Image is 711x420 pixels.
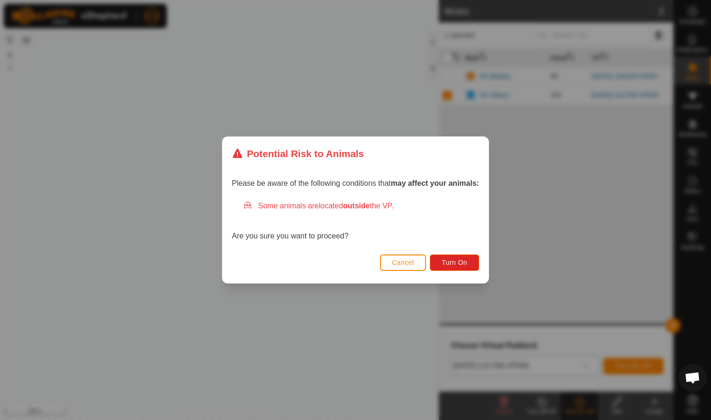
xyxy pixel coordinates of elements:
button: Turn On [430,254,479,271]
span: located the VP. [319,202,394,210]
span: Cancel [392,259,414,266]
div: Are you sure you want to proceed? [232,200,479,242]
div: Potential Risk to Animals [232,146,364,161]
div: Some animals are [243,200,479,212]
strong: outside [343,202,370,210]
strong: may affect your animals: [391,179,479,187]
span: Turn On [442,259,467,266]
span: Please be aware of the following conditions that [232,179,479,187]
a: Open chat [679,364,707,392]
button: Cancel [380,254,427,271]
